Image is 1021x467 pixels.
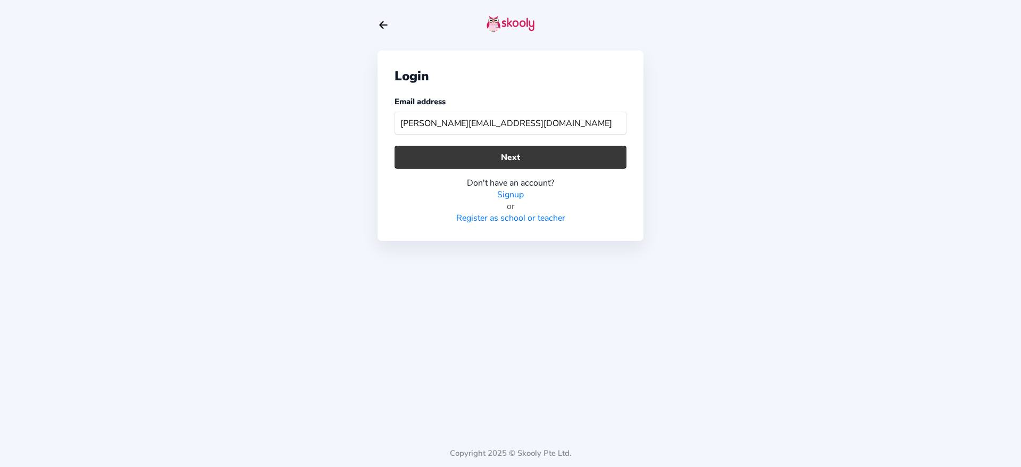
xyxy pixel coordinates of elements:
[395,177,626,189] div: Don't have an account?
[395,112,626,135] input: Your email address
[395,68,626,85] div: Login
[395,201,626,212] div: or
[395,96,446,107] label: Email address
[497,189,524,201] a: Signup
[395,146,626,169] button: Next
[487,15,534,32] img: skooly-logo.png
[456,212,565,224] a: Register as school or teacher
[378,19,389,31] button: arrow back outline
